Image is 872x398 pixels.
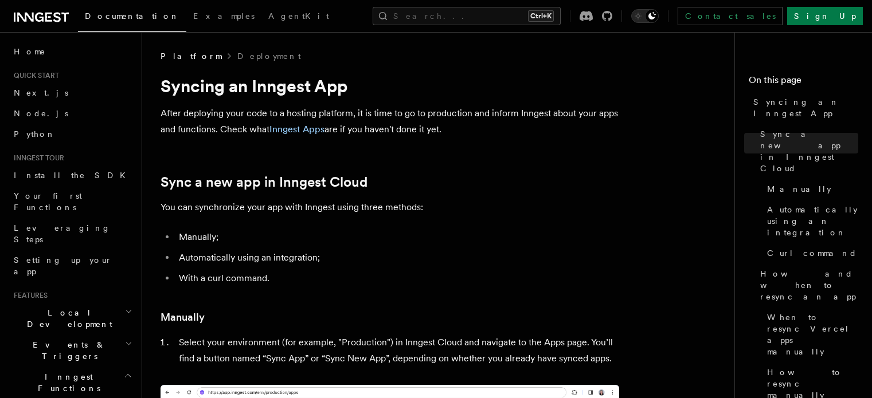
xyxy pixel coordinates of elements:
[261,3,336,31] a: AgentKit
[9,307,125,330] span: Local Development
[193,11,255,21] span: Examples
[787,7,863,25] a: Sign Up
[78,3,186,32] a: Documentation
[9,165,135,186] a: Install the SDK
[9,82,135,103] a: Next.js
[14,46,46,57] span: Home
[237,50,301,62] a: Deployment
[767,183,831,195] span: Manually
[762,243,858,263] a: Curl command
[161,174,367,190] a: Sync a new app in Inngest Cloud
[762,307,858,362] a: When to resync Vercel apps manually
[9,371,124,394] span: Inngest Functions
[85,11,179,21] span: Documentation
[9,153,64,163] span: Inngest tour
[14,129,56,139] span: Python
[14,88,68,97] span: Next.js
[760,128,858,174] span: Sync a new app in Inngest Cloud
[175,334,619,367] li: Select your environment (for example, "Production") in Inngest Cloud and navigate to the Apps pag...
[14,191,82,212] span: Your first Functions
[14,255,112,276] span: Setting up your app
[678,7,783,25] a: Contact sales
[9,41,135,62] a: Home
[175,270,619,286] li: With a curl command.
[9,302,135,334] button: Local Development
[9,334,135,367] button: Events & Triggers
[9,124,135,144] a: Python
[767,204,858,238] span: Automatically using an integration
[756,263,858,307] a: How and when to resync an app
[186,3,261,31] a: Examples
[268,11,329,21] span: AgentKit
[767,247,857,259] span: Curl command
[762,199,858,243] a: Automatically using an integration
[631,9,659,23] button: Toggle dark mode
[756,124,858,179] a: Sync a new app in Inngest Cloud
[373,7,561,25] button: Search...Ctrl+K
[528,10,554,22] kbd: Ctrl+K
[9,71,59,80] span: Quick start
[14,223,111,244] span: Leveraging Steps
[269,124,324,135] a: Inngest Apps
[175,229,619,245] li: Manually;
[175,250,619,266] li: Automatically using an integration;
[9,103,135,124] a: Node.js
[762,179,858,199] a: Manually
[749,73,858,92] h4: On this page
[14,109,68,118] span: Node.js
[9,291,48,300] span: Features
[14,171,132,180] span: Install the SDK
[161,309,205,325] a: Manually
[760,268,858,302] span: How and when to resync an app
[161,50,221,62] span: Platform
[9,339,125,362] span: Events & Triggers
[9,250,135,282] a: Setting up your app
[749,92,858,124] a: Syncing an Inngest App
[767,312,858,357] span: When to resync Vercel apps manually
[753,96,858,119] span: Syncing an Inngest App
[161,105,619,137] p: After deploying your code to a hosting platform, it is time to go to production and inform Innges...
[161,199,619,215] p: You can synchronize your app with Inngest using three methods:
[161,76,619,96] h1: Syncing an Inngest App
[9,218,135,250] a: Leveraging Steps
[9,186,135,218] a: Your first Functions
